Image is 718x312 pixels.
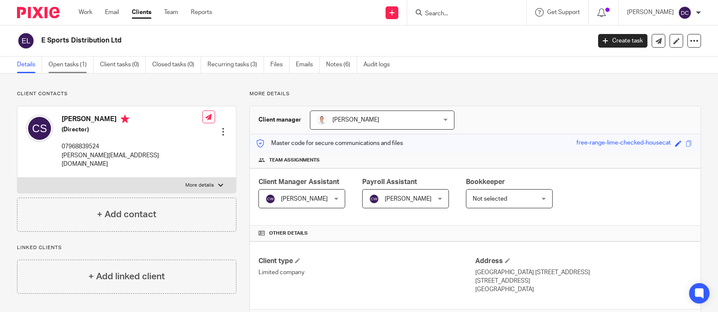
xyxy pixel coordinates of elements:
[362,179,417,185] span: Payroll Assistant
[256,139,403,147] p: Master code for secure communications and files
[152,57,201,73] a: Closed tasks (0)
[62,125,202,134] h5: (Director)
[100,57,146,73] a: Client tasks (0)
[164,8,178,17] a: Team
[17,7,60,18] img: Pixie
[62,151,202,169] p: [PERSON_NAME][EMAIL_ADDRESS][DOMAIN_NAME]
[97,208,156,221] h4: + Add contact
[17,57,42,73] a: Details
[424,10,501,18] input: Search
[473,196,507,202] span: Not selected
[258,179,339,185] span: Client Manager Assistant
[385,196,431,202] span: [PERSON_NAME]
[475,285,692,294] p: [GEOGRAPHIC_DATA]
[627,8,674,17] p: [PERSON_NAME]
[17,91,236,97] p: Client contacts
[547,9,580,15] span: Get Support
[475,257,692,266] h4: Address
[62,142,202,151] p: 07968839524
[475,268,692,277] p: [GEOGRAPHIC_DATA] [STREET_ADDRESS]
[363,57,396,73] a: Audit logs
[250,91,701,97] p: More details
[270,57,289,73] a: Files
[475,277,692,285] p: [STREET_ADDRESS]
[121,115,129,123] i: Primary
[79,8,92,17] a: Work
[678,6,692,20] img: svg%3E
[296,57,320,73] a: Emails
[598,34,647,48] a: Create task
[258,268,475,277] p: Limited company
[17,32,35,50] img: svg%3E
[48,57,94,73] a: Open tasks (1)
[17,244,236,251] p: Linked clients
[269,230,308,237] span: Other details
[265,194,275,204] img: svg%3E
[26,115,53,142] img: svg%3E
[185,182,214,189] p: More details
[191,8,212,17] a: Reports
[576,139,671,148] div: free-range-lime-checked-housecat
[281,196,328,202] span: [PERSON_NAME]
[326,57,357,73] a: Notes (6)
[258,257,475,266] h4: Client type
[62,115,202,125] h4: [PERSON_NAME]
[41,36,477,45] h2: E Sports Distribution Ltd
[88,270,165,283] h4: + Add linked client
[132,8,151,17] a: Clients
[105,8,119,17] a: Email
[269,157,320,164] span: Team assignments
[332,117,379,123] span: [PERSON_NAME]
[369,194,379,204] img: svg%3E
[207,57,264,73] a: Recurring tasks (3)
[466,179,505,185] span: Bookkeeper
[258,116,301,124] h3: Client manager
[317,115,327,125] img: accounting-firm-kent-will-wood-e1602855177279.jpg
